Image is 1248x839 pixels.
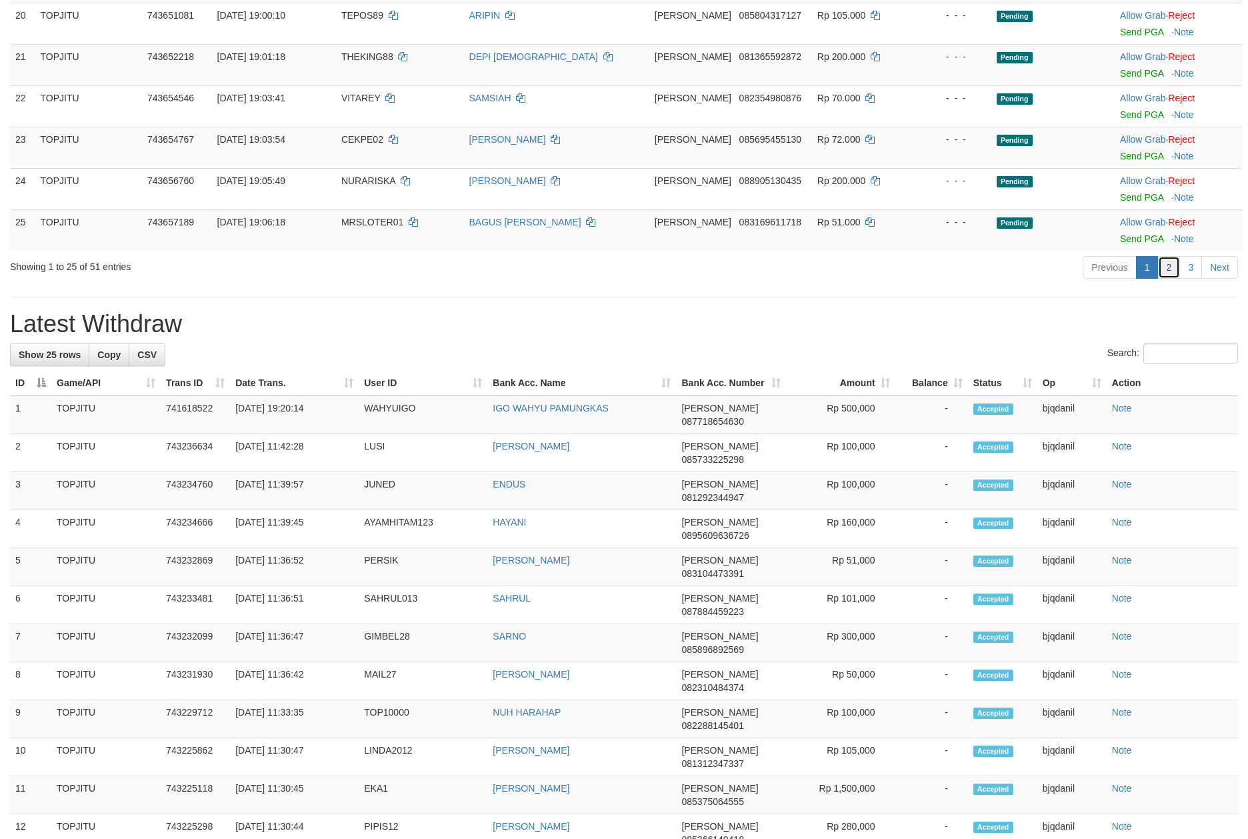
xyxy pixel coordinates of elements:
td: JUNED [359,472,487,510]
span: Copy 0895609636726 to clipboard [681,530,749,541]
td: TOPJITU [51,434,161,472]
span: Copy 083169611718 to clipboard [739,217,801,227]
td: 741618522 [161,395,230,434]
span: Copy 087718654630 to clipboard [681,416,743,427]
span: TEPOS89 [341,10,383,21]
span: NURARISKA [341,175,395,186]
td: 25 [10,209,35,251]
td: LINDA2012 [359,738,487,776]
td: Rp 100,000 [786,434,895,472]
span: Copy 082310484374 to clipboard [681,682,743,693]
a: Reject [1168,93,1195,103]
th: Balance: activate to sort column ascending [895,371,968,395]
td: bjqdanil [1037,662,1107,700]
td: EKA1 [359,776,487,814]
span: Rp 200.000 [817,51,865,62]
span: 743652218 [147,51,194,62]
a: [PERSON_NAME] [493,783,569,794]
span: [PERSON_NAME] [681,403,758,413]
td: 743225862 [161,738,230,776]
td: 743236634 [161,434,230,472]
td: 2 [10,434,51,472]
td: · [1115,85,1242,127]
span: Accepted [973,556,1013,567]
span: [PERSON_NAME] [681,555,758,566]
span: Copy 085804317127 to clipboard [739,10,801,21]
span: Copy 085375064555 to clipboard [681,796,743,807]
td: - [895,662,968,700]
span: [PERSON_NAME] [655,51,731,62]
span: [PERSON_NAME] [655,134,731,145]
span: [DATE] 19:06:18 [217,217,285,227]
span: · [1120,134,1168,145]
label: Search: [1107,343,1238,363]
span: 743654546 [147,93,194,103]
a: Show 25 rows [10,343,89,366]
span: Copy 088905130435 to clipboard [739,175,801,186]
td: bjqdanil [1037,548,1107,586]
td: SAHRUL013 [359,586,487,624]
input: Search: [1143,343,1238,363]
td: - [895,510,968,548]
span: · [1120,175,1168,186]
span: Copy 081292344947 to clipboard [681,492,743,503]
td: [DATE] 11:36:51 [230,586,359,624]
a: DEPI [DEMOGRAPHIC_DATA] [469,51,598,62]
span: Rp 72.000 [817,134,861,145]
span: Rp 70.000 [817,93,861,103]
td: [DATE] 11:36:42 [230,662,359,700]
a: Send PGA [1120,27,1163,37]
span: Accepted [973,708,1013,719]
td: 743225118 [161,776,230,814]
td: 8 [10,662,51,700]
td: 7 [10,624,51,662]
span: Copy 083104473391 to clipboard [681,568,743,579]
td: 3 [10,472,51,510]
a: Note [1112,517,1132,528]
td: 743234666 [161,510,230,548]
span: [DATE] 19:03:54 [217,134,285,145]
td: bjqdanil [1037,624,1107,662]
div: - - - [924,215,986,229]
span: CSV [137,349,157,360]
a: Send PGA [1120,192,1163,203]
a: [PERSON_NAME] [493,441,569,452]
td: - [895,395,968,434]
td: [DATE] 11:36:47 [230,624,359,662]
td: [DATE] 19:20:14 [230,395,359,434]
div: Showing 1 to 25 of 51 entries [10,255,510,273]
a: Note [1112,631,1132,642]
span: Accepted [973,784,1013,795]
td: 9 [10,700,51,738]
td: Rp 51,000 [786,548,895,586]
div: - - - [924,133,986,146]
td: 5 [10,548,51,586]
a: 3 [1179,256,1202,279]
th: Trans ID: activate to sort column ascending [161,371,230,395]
td: TOPJITU [51,624,161,662]
span: [PERSON_NAME] [681,631,758,642]
td: Rp 300,000 [786,624,895,662]
td: 24 [10,168,35,209]
td: TOPJITU [35,3,142,44]
td: TOPJITU [51,548,161,586]
span: Pending [997,11,1033,22]
a: Note [1112,441,1132,452]
th: Bank Acc. Number: activate to sort column ascending [676,371,785,395]
td: Rp 100,000 [786,700,895,738]
td: bjqdanil [1037,586,1107,624]
span: · [1120,10,1168,21]
span: Accepted [973,746,1013,757]
a: Send PGA [1120,109,1163,120]
a: SARNO [493,631,526,642]
a: [PERSON_NAME] [493,555,569,566]
a: Note [1174,192,1194,203]
td: [DATE] 11:30:47 [230,738,359,776]
td: 11 [10,776,51,814]
a: Allow Grab [1120,217,1165,227]
a: Note [1112,707,1132,718]
a: [PERSON_NAME] [493,821,569,832]
td: - [895,548,968,586]
span: Accepted [973,822,1013,833]
td: TOPJITU [51,510,161,548]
